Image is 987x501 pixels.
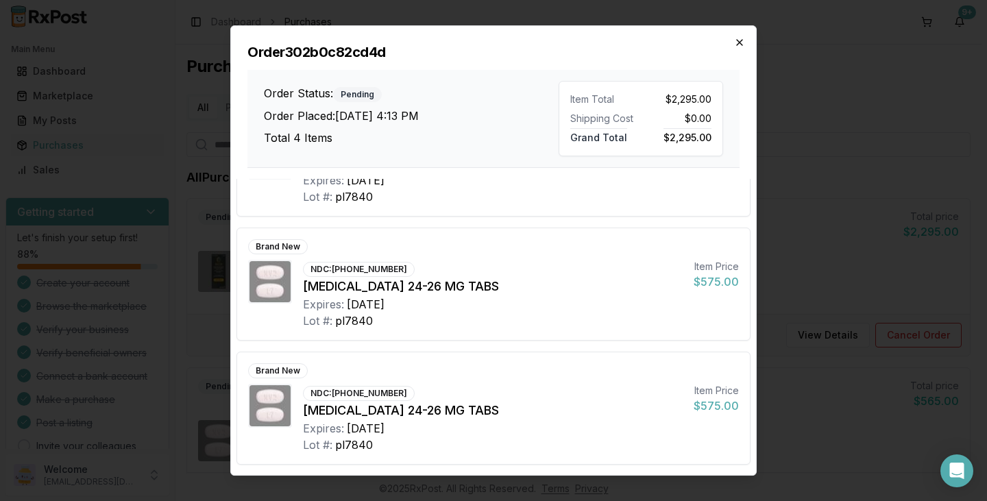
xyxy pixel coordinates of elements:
[570,112,635,125] div: Shipping Cost
[303,401,683,420] div: [MEDICAL_DATA] 24-26 MG TABS
[347,420,385,437] div: [DATE]
[694,398,739,414] div: $575.00
[303,188,332,205] div: Lot #:
[335,437,373,453] div: pl7840
[694,384,739,398] div: Item Price
[264,130,559,146] h3: Total 4 Items
[347,172,385,188] div: [DATE]
[570,93,635,106] div: Item Total
[663,128,711,143] span: $2,295.00
[333,87,382,102] div: Pending
[249,385,291,426] img: Entresto 24-26 MG TABS
[570,128,627,143] span: Grand Total
[303,313,332,329] div: Lot #:
[646,93,711,106] div: $2,295.00
[264,85,559,102] h3: Order Status:
[303,420,344,437] div: Expires:
[303,277,683,296] div: [MEDICAL_DATA] 24-26 MG TABS
[335,188,373,205] div: pl7840
[347,296,385,313] div: [DATE]
[694,260,739,273] div: Item Price
[248,363,308,378] div: Brand New
[303,437,332,453] div: Lot #:
[694,273,739,290] div: $575.00
[247,42,740,62] h2: Order 302b0c82cd4d
[248,239,308,254] div: Brand New
[303,296,344,313] div: Expires:
[249,261,291,302] img: Entresto 24-26 MG TABS
[335,313,373,329] div: pl7840
[303,262,415,277] div: NDC: [PHONE_NUMBER]
[303,172,344,188] div: Expires:
[264,108,559,124] h3: Order Placed: [DATE] 4:13 PM
[303,386,415,401] div: NDC: [PHONE_NUMBER]
[646,112,711,125] div: $0.00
